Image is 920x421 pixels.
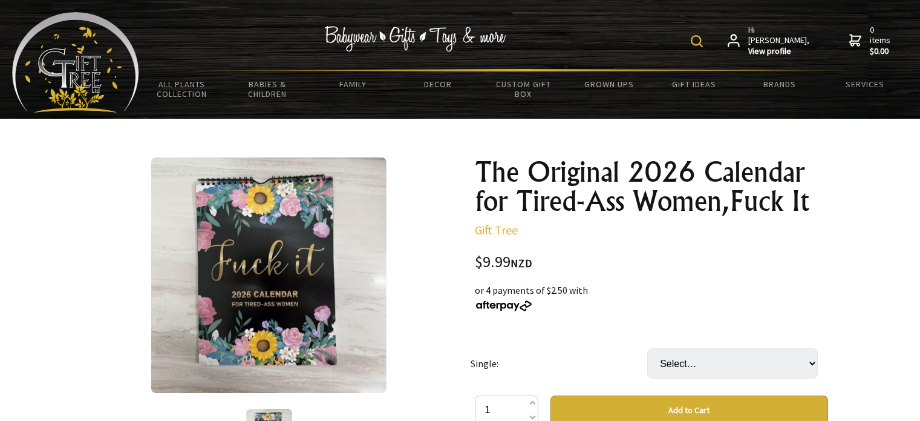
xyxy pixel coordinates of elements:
img: product search [691,35,703,47]
a: Services [823,71,908,97]
span: 0 items [870,24,893,57]
h1: The Original 2026 Calendar for Tired-Ass Women,Fuck It [475,157,828,216]
img: The Original 2026 Calendar for Tired-Ass Women,Fuck It [151,157,387,393]
img: Afterpay [475,300,533,311]
a: Grown Ups [566,71,651,97]
span: Hi [PERSON_NAME], [748,25,811,57]
a: Custom Gift Box [481,71,566,107]
a: 0 items$0.00 [849,25,893,57]
a: All Plants Collection [139,71,224,107]
a: Decor [396,71,481,97]
div: $9.99 [475,254,828,271]
img: Babyware - Gifts - Toys and more... [12,12,139,113]
a: Gift Tree [475,222,518,237]
span: NZD [511,256,532,270]
strong: View profile [748,46,811,57]
strong: $0.00 [870,46,893,57]
td: Single: [471,331,647,396]
a: Brands [737,71,823,97]
img: Babywear - Gifts - Toys & more [324,26,506,51]
a: Hi [PERSON_NAME],View profile [728,25,811,57]
a: Family [310,71,395,97]
a: Babies & Children [224,71,310,107]
a: Gift Ideas [651,71,737,97]
div: or 4 payments of $2.50 with [475,283,828,312]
